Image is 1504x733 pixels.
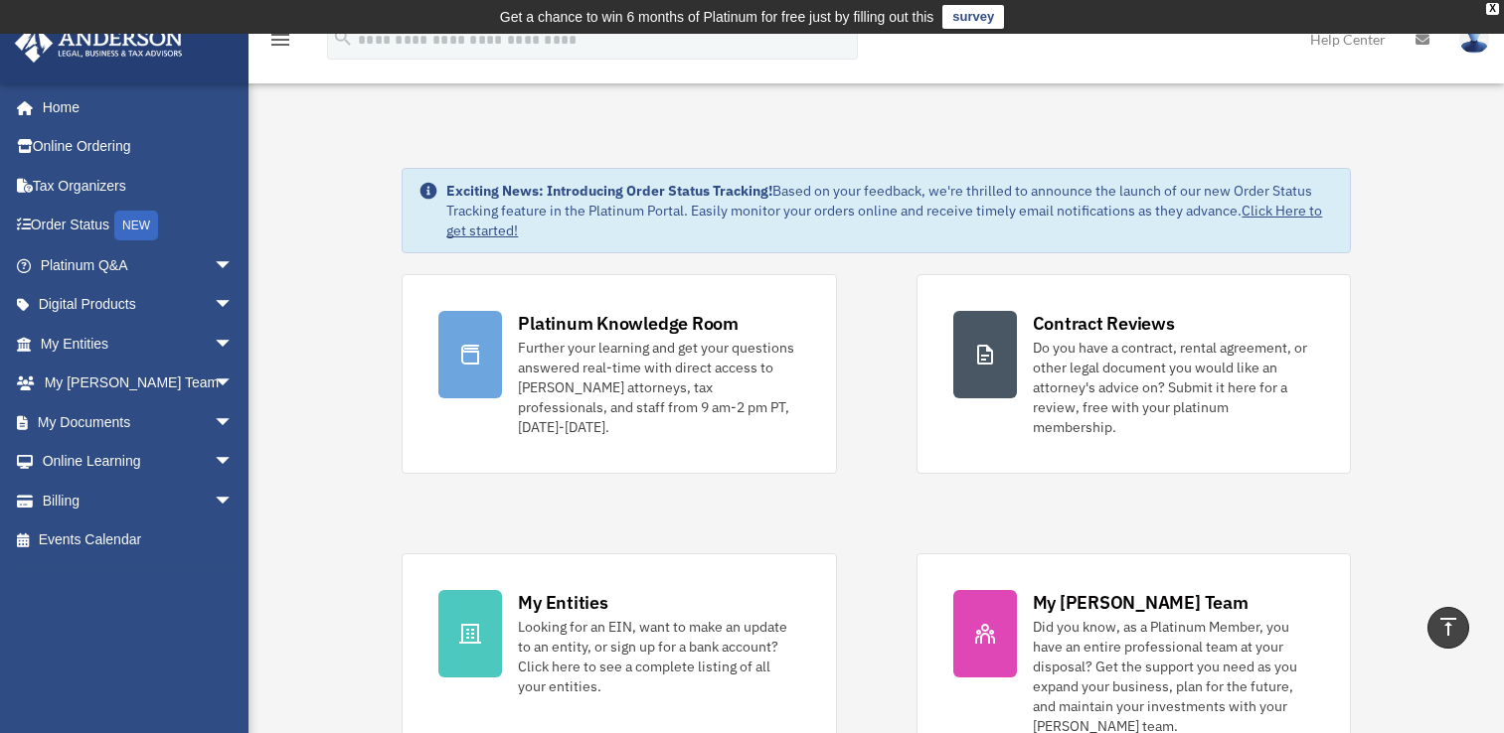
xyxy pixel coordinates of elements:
a: My Documentsarrow_drop_down [14,402,263,442]
a: Tax Organizers [14,166,263,206]
a: menu [268,35,292,52]
a: Digital Productsarrow_drop_down [14,285,263,325]
span: arrow_drop_down [214,402,253,443]
a: Online Learningarrow_drop_down [14,442,263,482]
div: My [PERSON_NAME] Team [1033,590,1249,615]
a: Events Calendar [14,520,263,560]
div: Get a chance to win 6 months of Platinum for free just by filling out this [500,5,934,29]
a: Order StatusNEW [14,206,263,246]
div: Looking for an EIN, want to make an update to an entity, or sign up for a bank account? Click her... [518,617,799,696]
span: arrow_drop_down [214,245,253,286]
div: Further your learning and get your questions answered real-time with direct access to [PERSON_NAM... [518,338,799,437]
a: Contract Reviews Do you have a contract, rental agreement, or other legal document you would like... [917,274,1351,474]
div: My Entities [518,590,607,615]
div: close [1486,3,1499,15]
i: menu [268,28,292,52]
a: My Entitiesarrow_drop_down [14,324,263,364]
span: arrow_drop_down [214,324,253,365]
a: Platinum Q&Aarrow_drop_down [14,245,263,285]
a: survey [942,5,1004,29]
a: Billingarrow_drop_down [14,481,263,520]
a: Click Here to get started! [446,202,1322,239]
img: Anderson Advisors Platinum Portal [9,24,189,63]
a: Platinum Knowledge Room Further your learning and get your questions answered real-time with dire... [402,274,836,474]
span: arrow_drop_down [214,364,253,404]
div: Contract Reviews [1033,311,1175,336]
span: arrow_drop_down [214,442,253,483]
div: Platinum Knowledge Room [518,311,739,336]
a: Home [14,87,253,127]
span: arrow_drop_down [214,481,253,521]
a: vertical_align_top [1427,607,1469,649]
span: arrow_drop_down [214,285,253,326]
div: Based on your feedback, we're thrilled to announce the launch of our new Order Status Tracking fe... [446,181,1333,240]
div: NEW [114,211,158,240]
strong: Exciting News: Introducing Order Status Tracking! [446,182,772,200]
img: User Pic [1459,25,1489,54]
i: search [332,27,354,49]
i: vertical_align_top [1436,615,1460,639]
a: My [PERSON_NAME] Teamarrow_drop_down [14,364,263,403]
div: Do you have a contract, rental agreement, or other legal document you would like an attorney's ad... [1033,338,1314,437]
a: Online Ordering [14,127,263,167]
